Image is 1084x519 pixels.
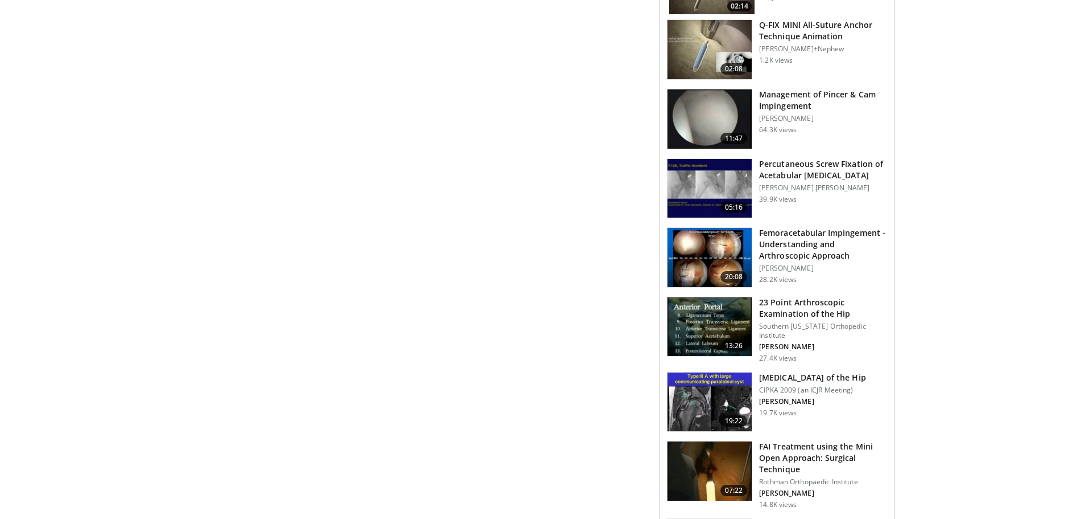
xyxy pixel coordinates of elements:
[759,408,797,418] p: 19.7K views
[667,442,752,501] img: FAI_100005147_3.jpg.150x105_q85_crop-smart_upscale.jpg
[667,297,887,363] a: 13:26 23 Point Arthroscopic Examination of the Hip Southern [US_STATE] Orthopedic Institute [PERS...
[759,342,887,352] p: [PERSON_NAME]
[759,477,887,487] p: Rothman Orthopaedic Institute
[720,415,748,427] span: 19:22
[759,441,887,475] h3: FAI Treatment using the Mini Open Approach: Surgical Technique
[720,340,748,352] span: 13:26
[759,19,887,42] h3: Q-FIX MINI All-Suture Anchor Technique Animation
[720,202,748,213] span: 05:16
[759,500,797,509] p: 14.8K views
[667,227,887,288] a: 20:08 Femoracetabular Impingement - Understanding and Arthroscopic Approach [PERSON_NAME] 28.2K v...
[667,20,752,79] img: 9df2fdd6-f88a-4df3-b4bf-a14ce9be5aab.150x105_q85_crop-smart_upscale.jpg
[759,195,797,204] p: 39.9K views
[759,322,887,340] p: Southern [US_STATE] Orthopedic Institute
[759,183,887,193] p: [PERSON_NAME] [PERSON_NAME]
[720,271,748,283] span: 20:08
[720,485,748,496] span: 07:22
[667,89,887,149] a: 11:47 Management of Pincer & Cam Impingement [PERSON_NAME] 64.3K views
[667,372,887,432] a: 19:22 [MEDICAL_DATA] of the Hip CIPKA 2009 (an ICJR Meeting) [PERSON_NAME] 19.7K views
[759,227,887,261] h3: Femoracetabular Impingement - Understanding and Arthroscopic Approach
[667,159,752,218] img: 134112_0000_1.png.150x105_q85_crop-smart_upscale.jpg
[727,1,752,11] span: 02:14
[667,373,752,432] img: applegate_-_mri_napa_2.png.150x105_q85_crop-smart_upscale.jpg
[759,297,887,320] h3: 23 Point Arthroscopic Examination of the Hip
[759,397,866,406] p: [PERSON_NAME]
[759,264,887,273] p: [PERSON_NAME]
[667,297,752,357] img: oa8B-rsjN5HfbTbX4xMDoxOjBrO-I4W8.150x105_q85_crop-smart_upscale.jpg
[759,372,866,383] h3: [MEDICAL_DATA] of the Hip
[759,89,887,112] h3: Management of Pincer & Cam Impingement
[667,158,887,219] a: 05:16 Percutaneous Screw Fixation of Acetabular [MEDICAL_DATA] [PERSON_NAME] [PERSON_NAME] 39.9K ...
[667,89,752,149] img: 38483_0000_3.png.150x105_q85_crop-smart_upscale.jpg
[720,133,748,144] span: 11:47
[759,158,887,181] h3: Percutaneous Screw Fixation of Acetabular [MEDICAL_DATA]
[759,354,797,363] p: 27.4K views
[759,114,887,123] p: [PERSON_NAME]
[759,386,866,395] p: CIPKA 2009 (an ICJR Meeting)
[759,125,797,134] p: 64.3K views
[667,441,887,509] a: 07:22 FAI Treatment using the Mini Open Approach: Surgical Technique Rothman Orthopaedic Institut...
[720,63,748,75] span: 02:08
[667,228,752,287] img: 410288_3.png.150x105_q85_crop-smart_upscale.jpg
[759,275,797,284] p: 28.2K views
[759,489,887,498] p: [PERSON_NAME]
[667,19,887,80] a: 02:08 Q-FIX MINI All-Suture Anchor Technique Animation [PERSON_NAME]+Nephew 1.2K views
[759,56,793,65] p: 1.2K views
[759,44,887,54] p: [PERSON_NAME]+Nephew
